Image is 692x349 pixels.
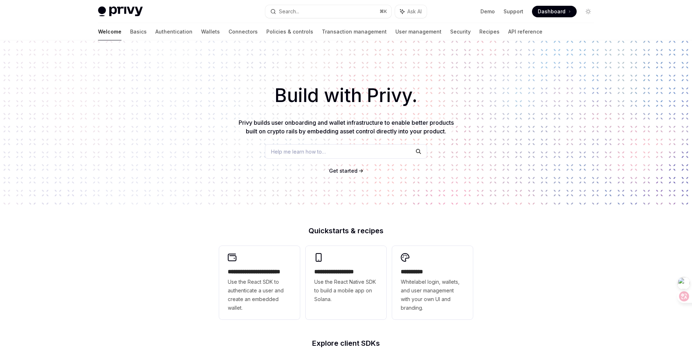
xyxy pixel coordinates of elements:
[219,340,473,347] h2: Explore client SDKs
[229,23,258,40] a: Connectors
[395,23,442,40] a: User management
[306,246,386,319] a: **** **** **** ***Use the React Native SDK to build a mobile app on Solana.
[201,23,220,40] a: Wallets
[314,278,378,304] span: Use the React Native SDK to build a mobile app on Solana.
[228,278,291,312] span: Use the React SDK to authenticate a user and create an embedded wallet.
[279,7,299,16] div: Search...
[407,8,422,15] span: Ask AI
[219,227,473,234] h2: Quickstarts & recipes
[12,81,680,110] h1: Build with Privy.
[380,9,387,14] span: ⌘ K
[401,278,464,312] span: Whitelabel login, wallets, and user management with your own UI and branding.
[265,5,391,18] button: Search...⌘K
[392,246,473,319] a: **** *****Whitelabel login, wallets, and user management with your own UI and branding.
[395,5,427,18] button: Ask AI
[98,23,121,40] a: Welcome
[98,6,143,17] img: light logo
[266,23,313,40] a: Policies & controls
[239,119,454,135] span: Privy builds user onboarding and wallet infrastructure to enable better products built on crypto ...
[322,23,387,40] a: Transaction management
[480,8,495,15] a: Demo
[504,8,523,15] a: Support
[271,148,326,155] span: Help me learn how to…
[450,23,471,40] a: Security
[130,23,147,40] a: Basics
[538,8,565,15] span: Dashboard
[329,168,358,174] span: Get started
[532,6,577,17] a: Dashboard
[329,167,358,174] a: Get started
[582,6,594,17] button: Toggle dark mode
[508,23,542,40] a: API reference
[479,23,500,40] a: Recipes
[155,23,192,40] a: Authentication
